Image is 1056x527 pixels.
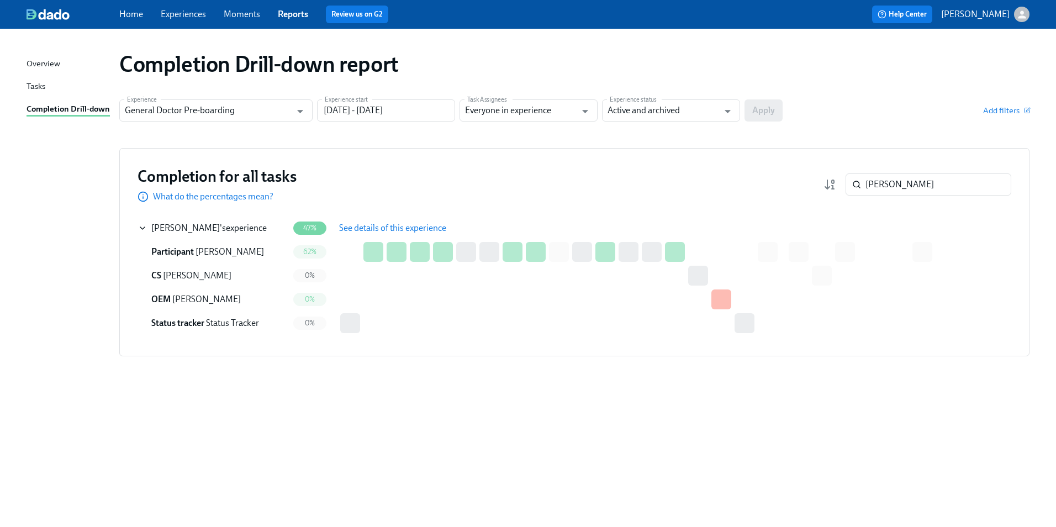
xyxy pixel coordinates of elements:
svg: Completion rate (low to high) [823,178,837,191]
button: Open [719,103,736,120]
a: Home [119,9,143,19]
p: What do the percentages mean? [153,191,273,203]
h3: Completion for all tasks [138,166,297,186]
span: See details of this experience [339,223,446,234]
a: Tasks [27,80,110,94]
span: [PERSON_NAME] [172,294,241,304]
a: Overview [27,57,110,71]
span: Onboarding Experience Manager [151,294,171,304]
span: 0% [298,271,321,280]
span: 0% [298,319,321,327]
span: 0% [298,295,321,303]
button: Help Center [872,6,932,23]
button: Add filters [983,105,1029,116]
a: Moments [224,9,260,19]
span: [PERSON_NAME] [163,270,231,281]
button: See details of this experience [331,217,454,239]
div: [PERSON_NAME]'sexperience [138,217,288,239]
div: Participant [PERSON_NAME] [138,241,288,263]
p: [PERSON_NAME] [941,8,1010,20]
h1: Completion Drill-down report [119,51,399,77]
a: Completion Drill-down [27,103,110,117]
img: dado [27,9,70,20]
span: Help Center [878,9,927,20]
a: Experiences [161,9,206,19]
button: Review us on G2 [326,6,388,23]
div: 's experience [151,222,267,234]
button: Open [577,103,594,120]
span: Status Tracker [206,318,259,328]
div: OEM [PERSON_NAME] [138,288,288,310]
div: Overview [27,57,60,71]
div: Status tracker Status Tracker [138,312,288,334]
span: Participant [151,246,194,257]
a: dado [27,9,119,20]
input: Search by name [865,173,1011,196]
span: [PERSON_NAME] [151,223,220,233]
div: Tasks [27,80,45,94]
a: Reports [278,9,308,19]
a: Review us on G2 [331,9,383,20]
div: CS [PERSON_NAME] [138,265,288,287]
button: Open [292,103,309,120]
span: 62% [297,247,324,256]
span: Status tracker [151,318,204,328]
span: [PERSON_NAME] [196,246,264,257]
button: [PERSON_NAME] [941,7,1029,22]
span: 47% [297,224,323,232]
span: Credentialing Specialist [151,270,161,281]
